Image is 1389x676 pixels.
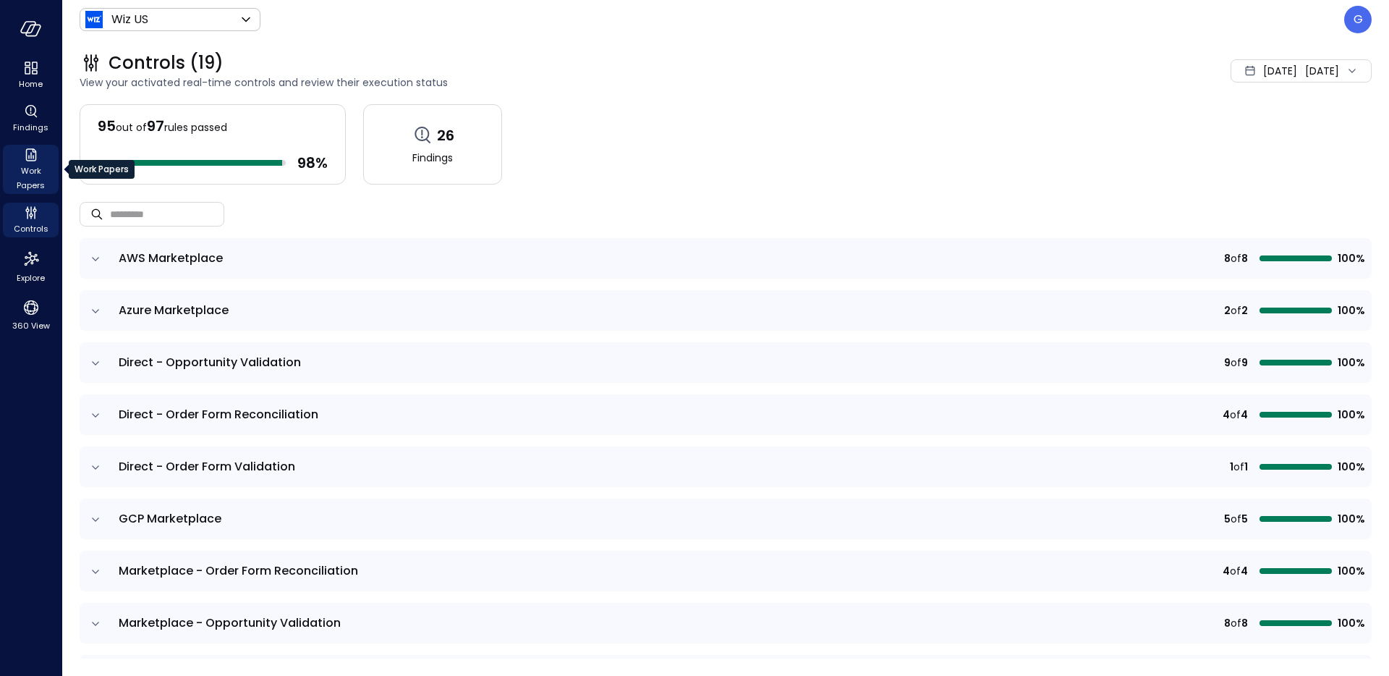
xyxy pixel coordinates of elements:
span: 100% [1338,250,1363,266]
span: 9 [1224,355,1231,371]
span: Direct - Order Form Reconciliation [119,406,318,423]
button: expand row [88,512,103,527]
span: GCP Marketplace [119,510,221,527]
span: Explore [17,271,45,285]
span: of [1231,303,1241,318]
span: Marketplace - Opportunity Validation [119,614,341,631]
span: Marketplace - Order Form Reconciliation [119,562,358,579]
button: expand row [88,408,103,423]
span: of [1231,355,1241,371]
a: 26Findings [363,104,502,185]
span: 8 [1241,250,1248,266]
span: Findings [412,150,453,166]
span: of [1231,615,1241,631]
span: 2 [1224,303,1231,318]
span: 2 [1241,303,1248,318]
div: Explore [3,246,59,287]
span: 360 View [12,318,50,333]
button: expand row [88,252,103,266]
span: Work Papers [9,164,53,193]
span: 1 [1244,459,1248,475]
span: 8 [1241,615,1248,631]
div: Work Papers [69,160,135,179]
span: 8 [1224,615,1231,631]
div: Geraldine Gonzalez [1344,6,1372,33]
span: of [1230,407,1241,423]
div: Controls [3,203,59,237]
button: expand row [88,460,103,475]
span: 5 [1241,511,1248,527]
div: Findings [3,101,59,136]
span: Direct - Order Form Validation [119,458,295,475]
span: Azure Marketplace [119,302,229,318]
div: Home [3,58,59,93]
span: AWS Marketplace [119,250,223,266]
span: 100% [1338,563,1363,579]
span: 8 [1224,250,1231,266]
span: Direct - Opportunity Validation [119,354,301,371]
span: out of [116,120,147,135]
span: Controls (19) [109,51,224,75]
span: 100% [1338,459,1363,475]
div: 360 View [3,295,59,334]
span: 100% [1338,511,1363,527]
p: Wiz US [111,11,148,28]
span: 100% [1338,355,1363,371]
span: 4 [1241,563,1248,579]
span: 100% [1338,303,1363,318]
span: 5 [1224,511,1231,527]
img: Icon [85,11,103,28]
span: Home [19,77,43,91]
button: expand row [88,565,103,579]
span: 4 [1223,563,1230,579]
span: of [1230,563,1241,579]
span: 4 [1241,407,1248,423]
span: 95 [98,116,116,136]
button: expand row [88,356,103,371]
span: 9 [1241,355,1248,371]
span: of [1233,459,1244,475]
span: 26 [437,126,454,145]
span: 1 [1230,459,1233,475]
span: of [1231,250,1241,266]
button: expand row [88,617,103,631]
span: 98 % [297,153,328,172]
div: Work Papers [3,145,59,194]
span: 100% [1338,615,1363,631]
span: [DATE] [1263,63,1297,79]
button: expand row [88,304,103,318]
span: Controls [14,221,48,236]
span: of [1231,511,1241,527]
span: 4 [1223,407,1230,423]
p: G [1354,11,1363,28]
span: 100% [1338,407,1363,423]
span: 97 [147,116,164,136]
span: rules passed [164,120,227,135]
span: View your activated real-time controls and review their execution status [80,75,972,90]
span: Findings [13,120,48,135]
